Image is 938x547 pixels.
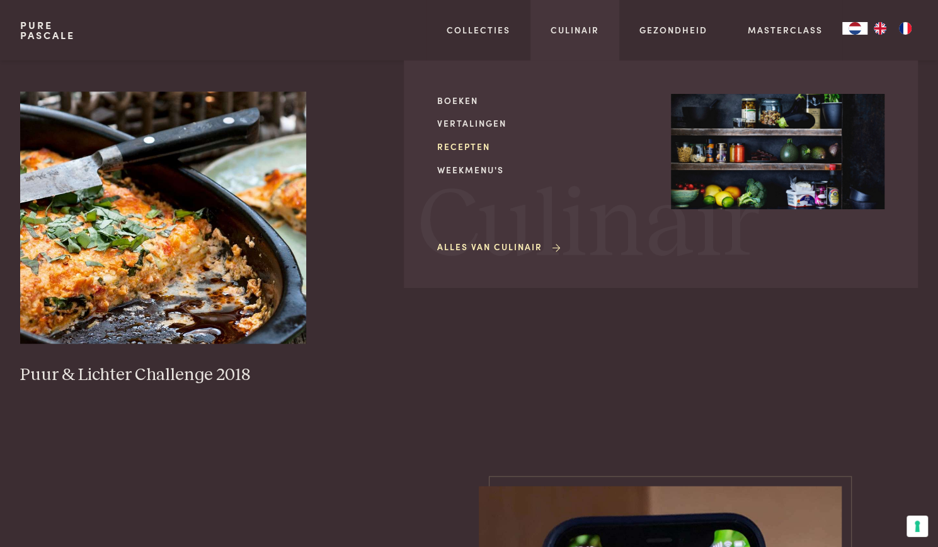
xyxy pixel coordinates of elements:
[417,178,760,275] span: Culinair
[747,23,822,37] a: Masterclass
[842,22,867,35] a: NL
[437,117,651,130] a: Vertalingen
[437,94,651,107] a: Boeken
[20,20,75,40] a: PurePascale
[893,22,918,35] a: FR
[842,22,918,35] aside: Language selected: Nederlands
[551,23,599,37] a: Culinair
[842,22,867,35] div: Language
[867,22,918,35] ul: Language list
[671,94,884,210] img: Culinair
[437,140,651,153] a: Recepten
[867,22,893,35] a: EN
[20,91,306,385] a: Puur &#038; Lichter Challenge 2018 Puur & Lichter Challenge 2018
[907,515,928,537] button: Uw voorkeuren voor toestemming voor trackingtechnologieën
[639,23,707,37] a: Gezondheid
[437,240,563,253] a: Alles van Culinair
[447,23,510,37] a: Collecties
[20,91,306,343] img: Puur &#038; Lichter Challenge 2018
[437,163,651,176] a: Weekmenu's
[20,364,306,386] h3: Puur & Lichter Challenge 2018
